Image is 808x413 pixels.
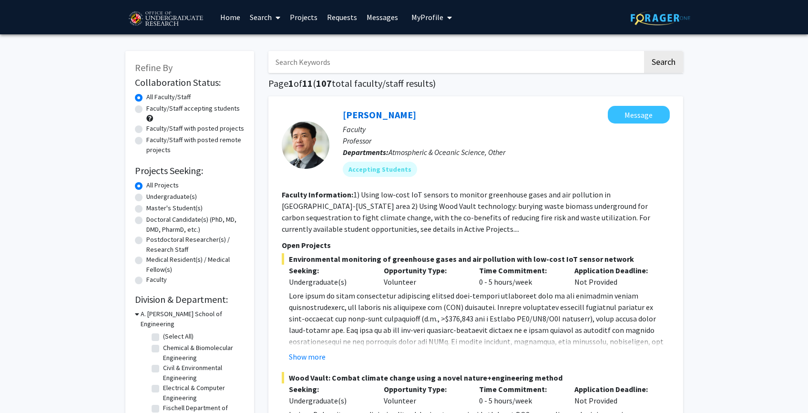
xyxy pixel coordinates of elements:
[384,383,465,395] p: Opportunity Type:
[215,0,245,34] a: Home
[282,372,670,383] span: Wood Vault: Combat climate change using a novel nature+engineering method
[316,77,332,89] span: 107
[608,106,670,124] button: Message Ning Zeng
[411,12,443,22] span: My Profile
[163,383,242,403] label: Electrical & Computer Engineering
[282,190,353,199] b: Faculty Information:
[377,265,472,288] div: Volunteer
[343,162,417,177] mat-chip: Accepting Students
[163,363,242,383] label: Civil & Environmental Engineering
[343,124,670,135] p: Faculty
[135,77,245,88] h2: Collaboration Status:
[268,51,643,73] input: Search Keywords
[377,383,472,406] div: Volunteer
[362,0,403,34] a: Messages
[146,255,245,275] label: Medical Resident(s) / Medical Fellow(s)
[141,309,245,329] h3: A. [PERSON_NAME] School of Engineering
[282,190,650,234] fg-read-more: 1) Using low-cost IoT sensors to monitor greenhouse gases and air pollution in [GEOGRAPHIC_DATA]-...
[384,265,465,276] p: Opportunity Type:
[289,351,326,362] button: Show more
[282,253,670,265] span: Environmental monitoring of greenhouse gases and air pollution with low-cost IoT sensor network
[644,51,683,73] button: Search
[343,109,416,121] a: [PERSON_NAME]
[146,135,245,155] label: Faculty/Staff with posted remote projects
[282,239,670,251] p: Open Projects
[472,383,567,406] div: 0 - 5 hours/week
[479,383,560,395] p: Time Commitment:
[146,203,203,213] label: Master's Student(s)
[146,192,197,202] label: Undergraduate(s)
[146,235,245,255] label: Postdoctoral Researcher(s) / Research Staff
[146,275,167,285] label: Faculty
[135,165,245,176] h2: Projects Seeking:
[146,215,245,235] label: Doctoral Candidate(s) (PhD, MD, DMD, PharmD, etc.)
[146,92,191,102] label: All Faculty/Staff
[389,147,505,157] span: Atmospheric & Oceanic Science, Other
[245,0,285,34] a: Search
[146,180,179,190] label: All Projects
[135,62,173,73] span: Refine By
[289,395,370,406] div: Undergraduate(s)
[574,265,655,276] p: Application Deadline:
[285,0,322,34] a: Projects
[135,294,245,305] h2: Division & Department:
[567,383,663,406] div: Not Provided
[288,77,294,89] span: 1
[574,383,655,395] p: Application Deadline:
[163,343,242,363] label: Chemical & Biomolecular Engineering
[343,135,670,146] p: Professor
[289,265,370,276] p: Seeking:
[302,77,313,89] span: 11
[567,265,663,288] div: Not Provided
[163,331,194,341] label: (Select All)
[631,10,690,25] img: ForagerOne Logo
[289,383,370,395] p: Seeking:
[146,103,240,114] label: Faculty/Staff accepting students
[268,78,683,89] h1: Page of ( total faculty/staff results)
[289,276,370,288] div: Undergraduate(s)
[343,147,389,157] b: Departments:
[322,0,362,34] a: Requests
[125,7,206,31] img: University of Maryland Logo
[146,124,244,134] label: Faculty/Staff with posted projects
[472,265,567,288] div: 0 - 5 hours/week
[479,265,560,276] p: Time Commitment:
[7,370,41,406] iframe: Chat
